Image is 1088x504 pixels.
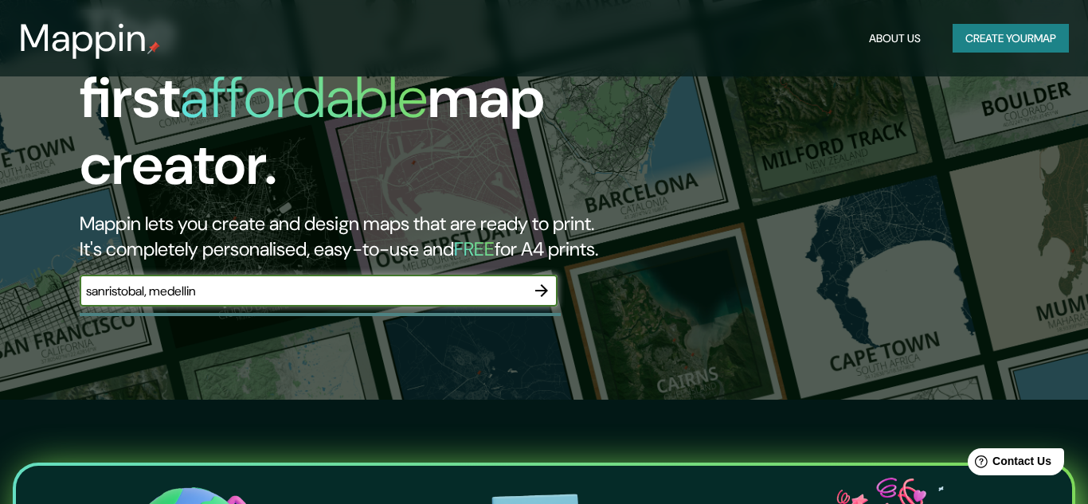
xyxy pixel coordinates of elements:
[147,41,160,54] img: mappin-pin
[80,211,624,262] h2: Mappin lets you create and design maps that are ready to print. It's completely personalised, eas...
[180,61,428,135] h1: affordable
[19,16,147,61] h3: Mappin
[80,282,526,300] input: Choose your favourite place
[863,24,927,53] button: About Us
[953,24,1069,53] button: Create yourmap
[946,442,1070,486] iframe: Help widget launcher
[454,236,495,261] h5: FREE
